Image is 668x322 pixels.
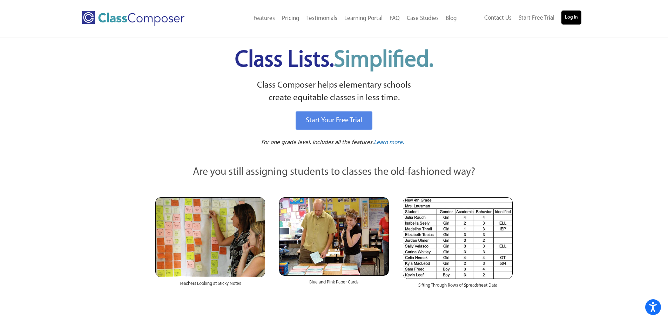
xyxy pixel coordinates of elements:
a: Contact Us [481,11,515,26]
a: Features [250,11,278,26]
span: Start Your Free Trial [306,117,362,124]
a: Learning Portal [341,11,386,26]
nav: Header Menu [460,11,581,26]
div: Sifting Through Rows of Spreadsheet Data [403,279,513,296]
span: Simplified. [334,49,433,72]
a: FAQ [386,11,403,26]
div: Blue and Pink Paper Cards [279,276,389,293]
span: Class Lists. [235,49,433,72]
a: Testimonials [303,11,341,26]
a: Learn more. [374,138,404,147]
img: Spreadsheets [403,197,513,279]
span: For one grade level. Includes all the features. [261,139,374,145]
span: Learn more. [374,139,404,145]
a: Start Free Trial [515,11,558,26]
img: Blue and Pink Paper Cards [279,197,389,275]
a: Pricing [278,11,303,26]
p: Class Composer helps elementary schools create equitable classes in less time. [154,79,514,105]
a: Case Studies [403,11,442,26]
a: Blog [442,11,460,26]
a: Start Your Free Trial [296,111,372,130]
img: Teachers Looking at Sticky Notes [155,197,265,277]
p: Are you still assigning students to classes the old-fashioned way? [155,165,513,180]
div: Teachers Looking at Sticky Notes [155,277,265,294]
a: Log In [561,11,581,25]
img: Class Composer [82,11,184,26]
nav: Header Menu [213,11,460,26]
